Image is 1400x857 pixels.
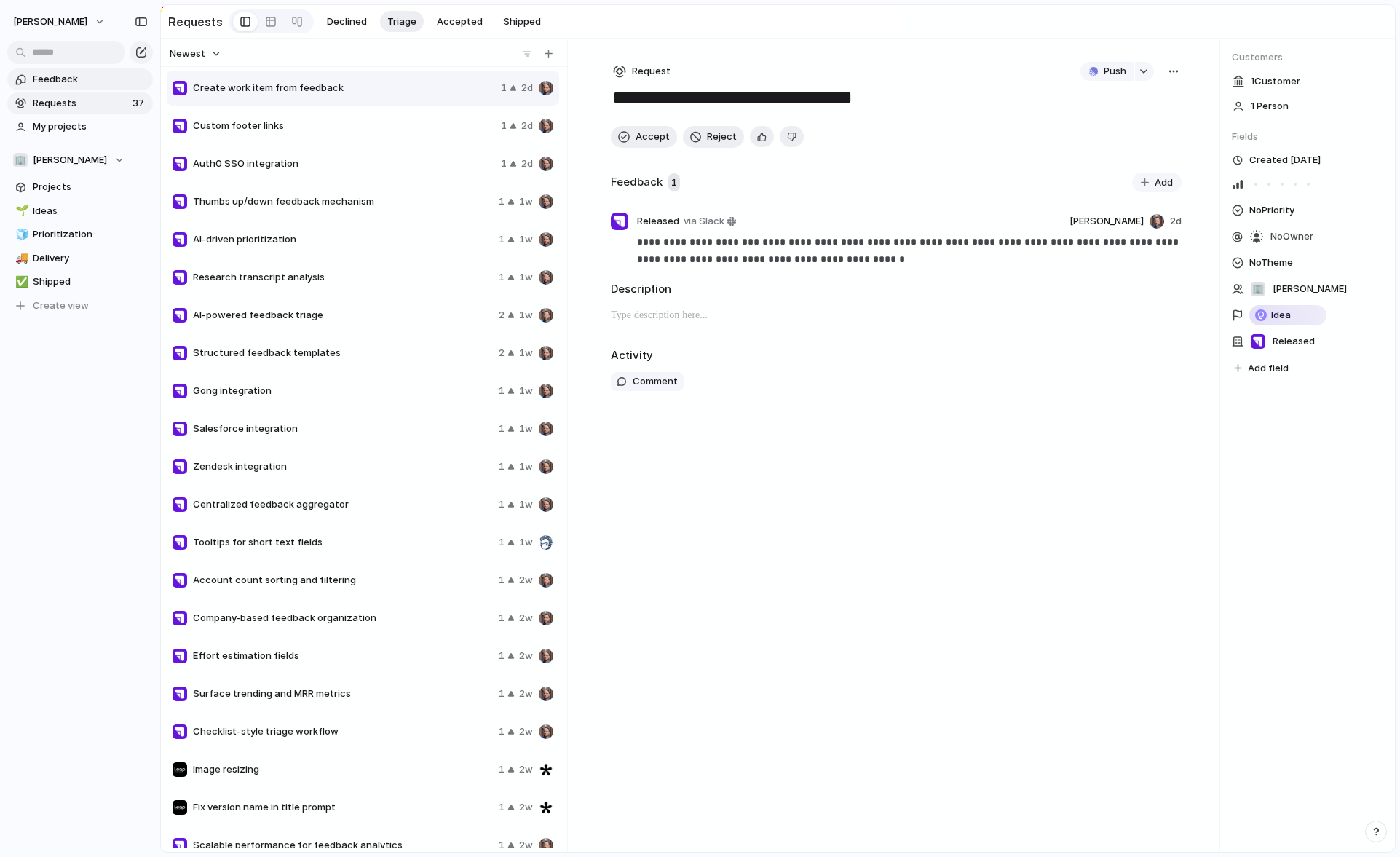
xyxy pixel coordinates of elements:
[499,535,505,550] span: 1
[503,15,541,29] span: Shipped
[499,459,505,474] span: 1
[519,346,533,360] span: 1w
[637,214,679,229] span: Released
[519,800,533,815] span: 2w
[1270,229,1313,244] span: No Owner
[501,81,507,95] span: 1
[7,10,113,33] button: [PERSON_NAME]
[7,224,153,245] div: 🧊Prioritization
[499,270,505,285] span: 1
[33,180,148,194] span: Projects
[499,762,505,777] span: 1
[521,119,533,133] span: 2d
[1080,62,1134,81] button: Push
[7,271,153,293] a: ✅Shipped
[1251,282,1265,296] div: 🏢
[499,384,505,398] span: 1
[501,157,507,171] span: 1
[1249,153,1321,167] span: Created [DATE]
[499,232,505,247] span: 1
[7,68,153,90] a: Feedback
[519,573,533,588] span: 2w
[611,347,653,364] h2: Activity
[1155,175,1173,190] span: Add
[170,47,205,61] span: Newest
[499,838,505,853] span: 1
[193,270,493,285] span: Research transcript analysis
[499,497,505,512] span: 1
[7,248,153,269] a: 🚚Delivery
[1232,359,1291,378] button: Add field
[33,96,128,111] span: Requests
[430,11,490,33] button: Accepted
[15,274,25,291] div: ✅
[519,535,533,550] span: 1w
[33,72,148,87] span: Feedback
[193,194,493,209] span: Thumbs up/down feedback mechanism
[7,149,153,171] button: 🏢[PERSON_NAME]
[519,422,533,436] span: 1w
[501,119,507,133] span: 1
[611,281,1182,298] h2: Description
[611,126,677,148] button: Accept
[15,202,25,219] div: 🌱
[13,15,87,29] span: [PERSON_NAME]
[499,611,505,625] span: 1
[1170,214,1182,229] span: 2d
[519,838,533,853] span: 2w
[7,200,153,222] a: 🌱Ideas
[636,130,670,144] span: Accept
[632,64,671,79] span: Request
[611,372,684,391] button: Comment
[633,374,678,389] span: Comment
[13,204,28,218] button: 🌱
[668,173,680,192] span: 1
[15,250,25,266] div: 🚚
[681,213,739,230] a: via Slack
[1273,334,1315,349] span: Released
[7,116,153,138] a: My projects
[1249,254,1293,272] span: No Theme
[7,295,153,317] button: Create view
[133,96,147,111] span: 37
[193,573,493,588] span: Account count sorting and filtering
[683,126,744,148] button: Reject
[499,687,505,701] span: 1
[320,11,374,33] button: Declined
[33,227,148,242] span: Prioritization
[193,459,493,474] span: Zendesk integration
[519,232,533,247] span: 1w
[193,157,495,171] span: Auth0 SSO integration
[193,535,493,550] span: Tooltips for short text fields
[519,308,533,323] span: 1w
[13,251,28,266] button: 🚚
[1249,202,1294,219] span: No Priority
[1271,308,1291,323] span: Idea
[168,13,223,31] h2: Requests
[7,92,153,114] a: Requests37
[380,11,424,33] button: Triage
[437,15,483,29] span: Accepted
[521,81,533,95] span: 2d
[193,611,493,625] span: Company-based feedback organization
[499,800,505,815] span: 1
[1069,214,1144,229] span: [PERSON_NAME]
[15,226,25,243] div: 🧊
[13,275,28,289] button: ✅
[193,119,495,133] span: Custom footer links
[33,204,148,218] span: Ideas
[387,15,416,29] span: Triage
[519,270,533,285] span: 1w
[33,119,148,134] span: My projects
[519,497,533,512] span: 1w
[193,384,493,398] span: Gong integration
[1251,74,1300,89] span: 1 Customer
[193,724,493,739] span: Checklist-style triage workflow
[1273,282,1347,296] span: [PERSON_NAME]
[519,687,533,701] span: 2w
[684,214,724,229] span: via Slack
[1104,64,1126,79] span: Push
[327,15,367,29] span: Declined
[499,346,505,360] span: 2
